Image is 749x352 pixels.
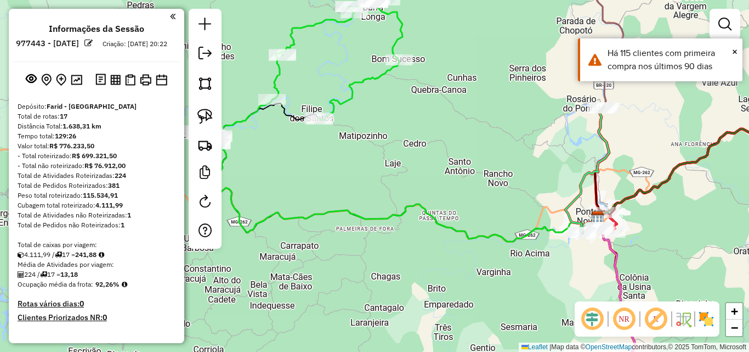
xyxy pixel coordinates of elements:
a: Reroteirizar Sessão [194,191,216,215]
div: - Total não roteirizado: [18,161,175,171]
span: Ocultar deslocamento [579,306,605,332]
strong: 0 [80,299,84,309]
div: Total de caixas por viagem: [18,240,175,250]
button: Disponibilidade de veículos [154,72,169,88]
strong: 381 [108,181,120,189]
span: | [549,343,551,351]
button: Close [732,43,737,60]
div: Criação: [DATE] 20:22 [98,39,172,49]
i: Total de Atividades [18,271,24,278]
strong: 129:26 [55,132,76,140]
div: Há 115 clientes com primeira compra nos últimos 90 dias [608,47,734,73]
strong: 92,26% [95,280,120,288]
a: Zoom out [726,320,742,336]
div: Total de Atividades não Roteirizadas: [18,210,175,220]
span: Ocupação média da frota: [18,280,93,288]
em: Média calculada utilizando a maior ocupação (%Peso ou %Cubagem) de cada rota da sessão. Rotas cro... [122,281,127,288]
div: Depósito: [18,102,175,111]
strong: 0 [103,312,107,322]
div: Map data © contributors,© 2025 TomTom, Microsoft [519,343,749,352]
strong: 115.534,91 [83,191,118,199]
strong: R$ 699.321,50 [72,152,117,160]
strong: R$ 76.912,00 [84,161,126,170]
a: Leaflet [521,343,548,351]
strong: 1 [127,211,131,219]
h4: Clientes Priorizados NR: [18,313,175,322]
strong: 13,18 [60,270,78,278]
span: + [731,304,738,318]
strong: 224 [115,171,126,180]
button: Adicionar Atividades [54,71,69,88]
h4: Informações da Sessão [49,24,144,34]
button: Visualizar Romaneio [123,72,138,88]
button: Visualizar relatório de Roteirização [108,72,123,87]
div: Média de Atividades por viagem: [18,260,175,270]
img: Farid - Ponte Nova [591,211,605,225]
div: Total de rotas: [18,111,175,121]
a: OpenStreetMap [586,343,632,351]
span: Ocultar NR [611,306,637,332]
a: Criar modelo [194,161,216,186]
button: Exibir sessão original [24,71,39,88]
a: Zoom in [726,303,742,320]
strong: 241,88 [75,250,97,259]
strong: Farid - [GEOGRAPHIC_DATA] [47,102,137,110]
img: Fluxo de ruas [674,310,692,328]
div: Peso total roteirizado: [18,191,175,200]
span: Exibir rótulo [643,306,669,332]
a: Exibir filtros [714,13,736,35]
a: Exportar sessão [194,42,216,67]
button: Centralizar mapa no depósito ou ponto de apoio [39,71,54,88]
em: Alterar nome da sessão [84,39,93,47]
div: Cubagem total roteirizado: [18,200,175,210]
i: Total de rotas [55,252,62,258]
a: Clique aqui para minimizar o painel [170,10,175,23]
div: Total de Pedidos Roteirizados: [18,181,175,191]
strong: 1 [121,221,124,229]
strong: 1.638,31 km [63,122,101,130]
img: Criar rota [197,137,213,153]
div: Total de Pedidos não Roteirizados: [18,220,175,230]
div: Total de Atividades Roteirizadas: [18,171,175,181]
img: Exibir/Ocultar setores [697,310,715,328]
div: Distância Total: [18,121,175,131]
strong: 4.111,99 [95,201,123,209]
button: Otimizar todas as rotas [69,72,84,87]
img: Selecionar atividades - laço [197,109,213,124]
div: 4.111,99 / 17 = [18,250,175,260]
i: Total de rotas [40,271,47,278]
div: Valor total: [18,141,175,151]
a: Criar rota [193,133,217,157]
div: Tempo total: [18,131,175,141]
a: Nova sessão e pesquisa [194,13,216,38]
button: Imprimir Rotas [138,72,154,88]
h4: Rotas vários dias: [18,299,175,309]
button: Logs desbloquear sessão [93,71,108,88]
strong: R$ 776.233,50 [49,142,94,150]
i: Meta Caixas/viagem: 1,00 Diferença: 240,88 [99,252,104,258]
div: - Total roteirizado: [18,151,175,161]
img: Selecionar atividades - polígono [197,76,213,91]
span: − [731,321,738,334]
i: Cubagem total roteirizado [18,252,24,258]
strong: 17 [60,112,67,120]
div: 224 / 17 = [18,270,175,280]
h6: 977443 - [DATE] [16,38,79,48]
span: × [732,46,737,58]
